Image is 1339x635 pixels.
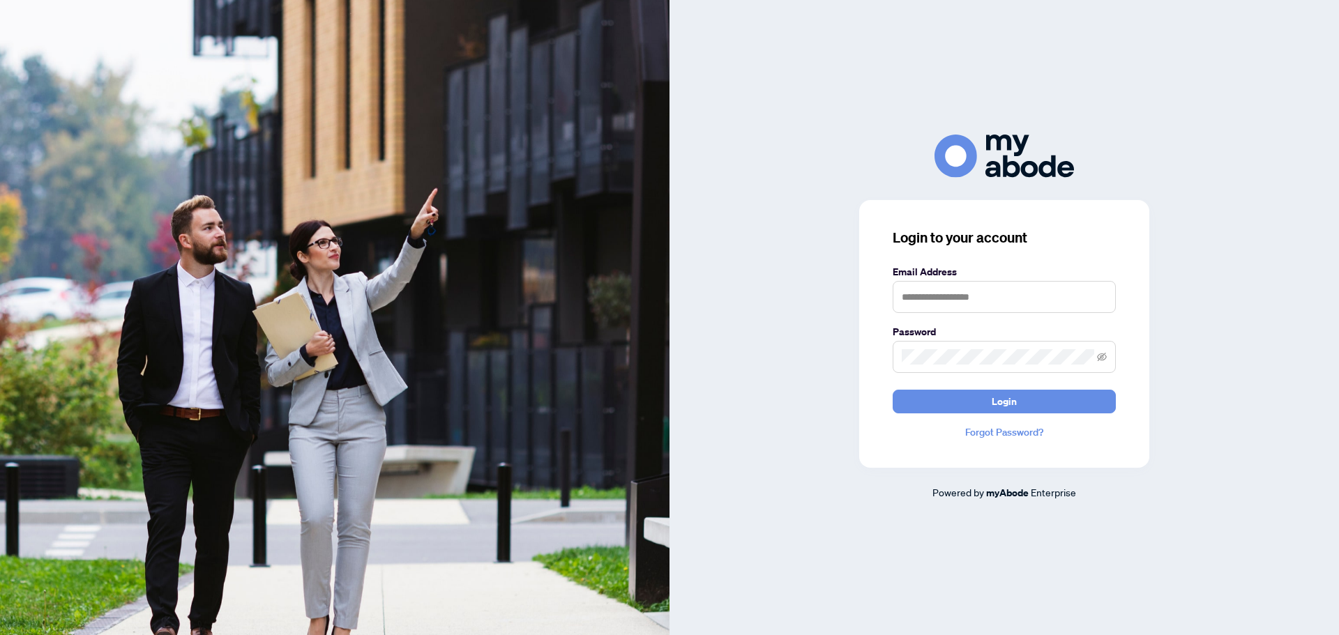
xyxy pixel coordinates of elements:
[935,135,1074,177] img: ma-logo
[893,390,1116,413] button: Login
[893,424,1116,440] a: Forgot Password?
[1031,486,1076,498] span: Enterprise
[893,228,1116,247] h3: Login to your account
[986,485,1029,500] a: myAbode
[1097,352,1107,362] span: eye-invisible
[893,264,1116,280] label: Email Address
[932,486,984,498] span: Powered by
[992,390,1017,413] span: Login
[893,324,1116,339] label: Password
